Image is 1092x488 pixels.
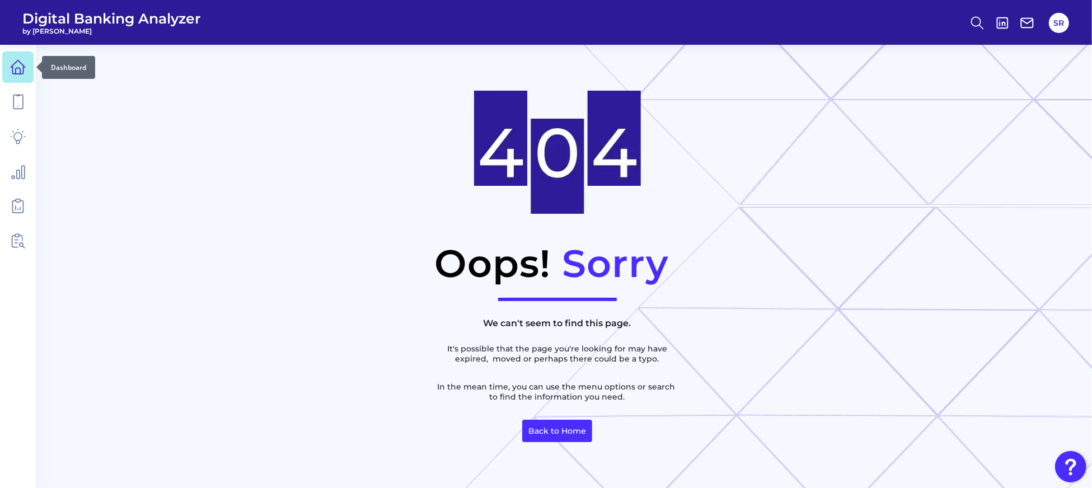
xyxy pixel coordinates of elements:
p: It's possible that the page you're looking for may have expired, moved or perhaps there could be ... [434,344,681,364]
h1: Sorry [563,241,669,287]
div: Dashboard [42,56,95,79]
span: Digital Banking Analyzer [22,10,201,27]
button: SR [1049,13,1069,33]
h2: We can't seem to find this page. [434,312,681,334]
span: by [PERSON_NAME] [22,27,201,35]
h1: Oops! [435,241,551,287]
img: NotFoundImage [474,91,641,214]
button: Open Resource Center [1055,451,1086,482]
a: Back to Home [522,420,592,442]
p: In the mean time, you can use the menu options or search to find the information you need. [434,382,681,402]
